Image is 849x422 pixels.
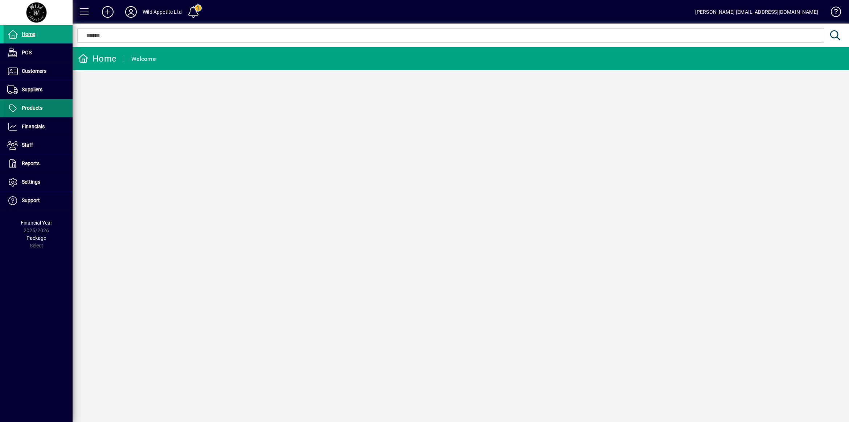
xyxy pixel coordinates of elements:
[22,142,33,148] span: Staff
[4,44,73,62] a: POS
[22,197,40,203] span: Support
[4,62,73,80] a: Customers
[4,155,73,173] a: Reports
[4,81,73,99] a: Suppliers
[825,1,840,25] a: Knowledge Base
[22,124,45,129] span: Financials
[22,87,42,92] span: Suppliers
[21,220,52,226] span: Financial Year
[22,179,40,185] span: Settings
[143,6,182,18] div: Wild Appetite Ltd
[4,118,73,136] a: Financials
[4,192,73,210] a: Support
[4,99,73,117] a: Products
[22,160,40,166] span: Reports
[22,105,42,111] span: Products
[96,5,119,18] button: Add
[26,235,46,241] span: Package
[119,5,143,18] button: Profile
[4,173,73,191] a: Settings
[22,50,32,55] span: POS
[22,68,46,74] span: Customers
[131,53,156,65] div: Welcome
[78,53,116,64] div: Home
[4,136,73,154] a: Staff
[695,6,818,18] div: [PERSON_NAME] [EMAIL_ADDRESS][DOMAIN_NAME]
[22,31,35,37] span: Home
